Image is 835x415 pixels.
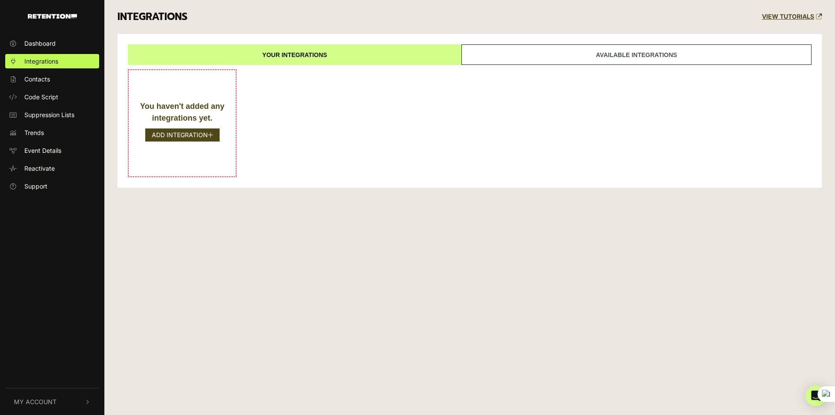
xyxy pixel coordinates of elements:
a: Your integrations [128,44,461,65]
button: ADD INTEGRATION [145,128,220,142]
h3: INTEGRATIONS [117,11,187,23]
img: Retention.com [28,14,77,19]
a: Code Script [5,90,99,104]
span: Suppression Lists [24,110,74,119]
a: Suppression Lists [5,108,99,122]
a: Support [5,179,99,193]
span: Support [24,182,47,191]
button: My Account [5,388,99,415]
a: Contacts [5,72,99,86]
span: Dashboard [24,39,56,48]
a: Dashboard [5,36,99,51]
a: Event Details [5,143,99,158]
a: Available integrations [461,44,812,65]
span: Integrations [24,57,58,66]
span: Reactivate [24,164,55,173]
span: Event Details [24,146,61,155]
a: Reactivate [5,161,99,175]
span: Trends [24,128,44,137]
span: Code Script [24,92,58,101]
a: VIEW TUTORIALS [762,13,822,20]
div: You haven't added any integrations yet. [137,101,227,124]
span: My Account [14,397,57,406]
a: Integrations [5,54,99,68]
span: Contacts [24,74,50,84]
a: Trends [5,125,99,140]
div: Open Intercom Messenger [805,385,826,406]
